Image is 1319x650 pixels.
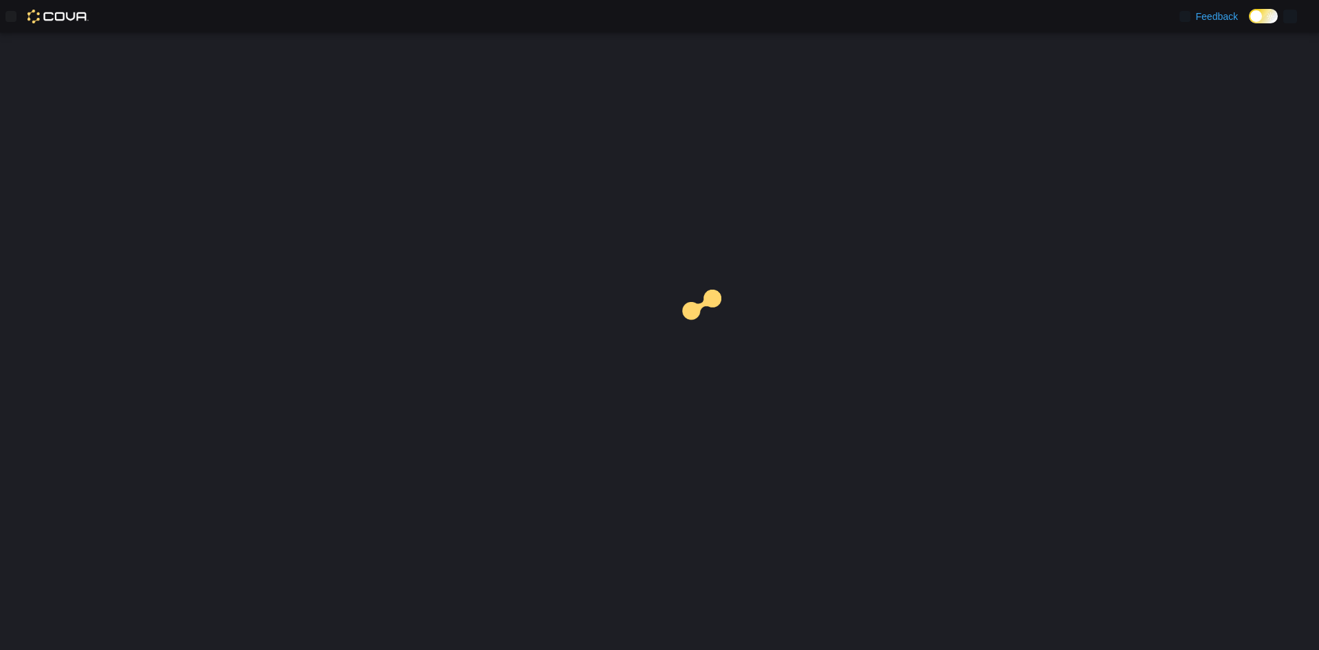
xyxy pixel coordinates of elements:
img: Cova [27,10,89,23]
img: cova-loader [659,279,763,382]
span: Feedback [1196,10,1238,23]
a: Feedback [1174,3,1243,30]
input: Dark Mode [1249,9,1278,23]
